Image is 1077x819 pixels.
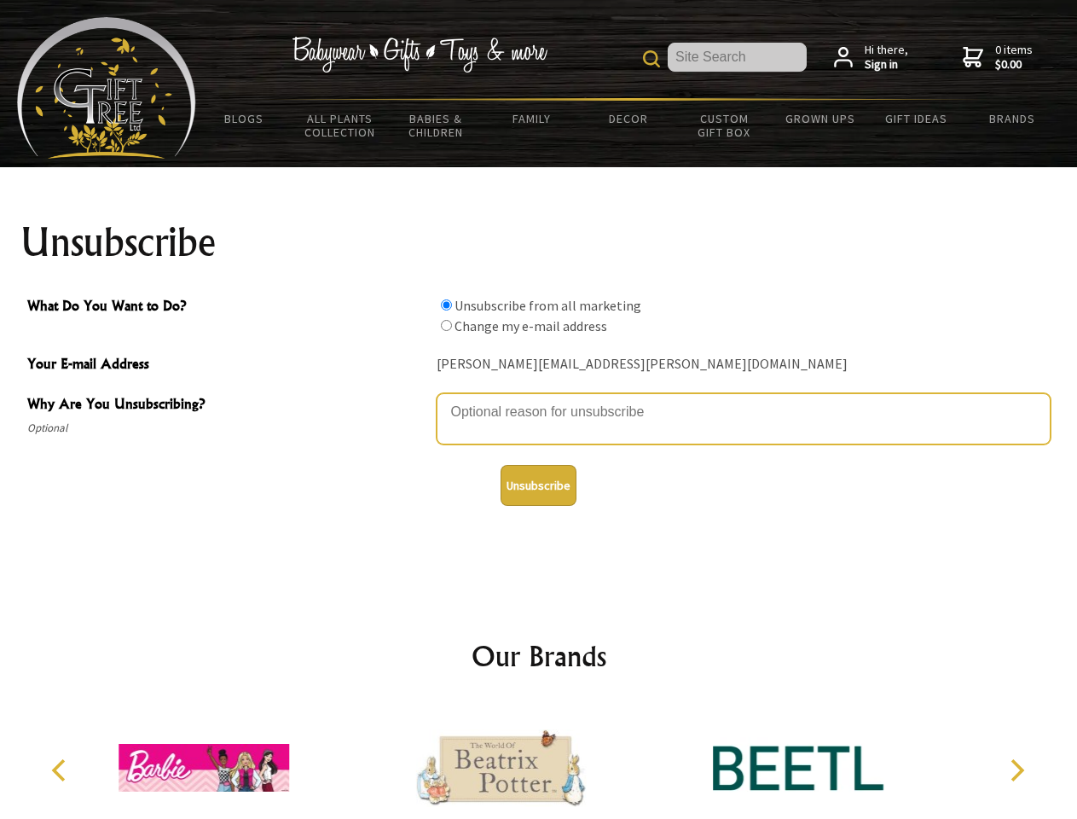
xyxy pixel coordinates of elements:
[963,43,1033,73] a: 0 items$0.00
[455,317,607,334] label: Change my e-mail address
[292,101,389,150] a: All Plants Collection
[484,101,581,136] a: Family
[995,42,1033,73] span: 0 items
[998,752,1035,789] button: Next
[668,43,807,72] input: Site Search
[27,353,428,378] span: Your E-mail Address
[455,297,641,314] label: Unsubscribe from all marketing
[27,295,428,320] span: What Do You Want to Do?
[865,43,908,73] span: Hi there,
[388,101,484,150] a: Babies & Children
[964,101,1061,136] a: Brands
[772,101,868,136] a: Grown Ups
[501,465,576,506] button: Unsubscribe
[868,101,964,136] a: Gift Ideas
[441,299,452,311] input: What Do You Want to Do?
[196,101,292,136] a: BLOGS
[580,101,676,136] a: Decor
[995,57,1033,73] strong: $0.00
[437,351,1051,378] div: [PERSON_NAME][EMAIL_ADDRESS][PERSON_NAME][DOMAIN_NAME]
[34,636,1044,677] h2: Our Brands
[27,418,428,439] span: Optional
[27,393,428,418] span: Why Are You Unsubscribing?
[441,320,452,331] input: What Do You Want to Do?
[437,393,1051,444] textarea: Why Are You Unsubscribing?
[43,752,80,789] button: Previous
[676,101,773,150] a: Custom Gift Box
[20,222,1057,263] h1: Unsubscribe
[292,37,547,73] img: Babywear - Gifts - Toys & more
[865,57,908,73] strong: Sign in
[17,17,196,159] img: Babyware - Gifts - Toys and more...
[834,43,908,73] a: Hi there,Sign in
[643,50,660,67] img: product search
